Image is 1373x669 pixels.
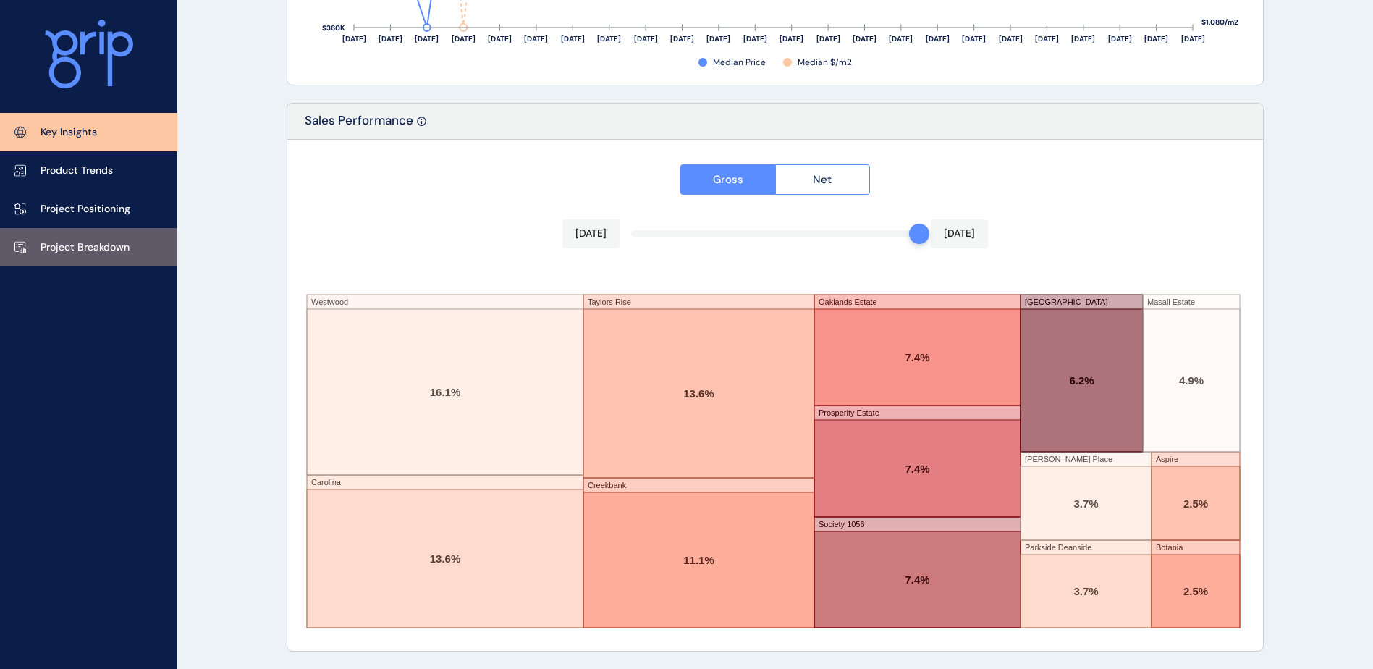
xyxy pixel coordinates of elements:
p: [DATE] [575,227,607,241]
p: Key Insights [41,125,97,140]
p: Project Positioning [41,202,130,216]
span: Net [813,172,832,187]
p: Project Breakdown [41,240,130,255]
button: Net [775,164,871,195]
text: $1,080/m2 [1201,17,1238,27]
p: Sales Performance [305,112,413,139]
p: Product Trends [41,164,113,178]
span: Gross [713,172,743,187]
button: Gross [680,164,775,195]
p: [DATE] [944,227,975,241]
span: Median Price [713,56,766,69]
span: Median $/m2 [798,56,852,69]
